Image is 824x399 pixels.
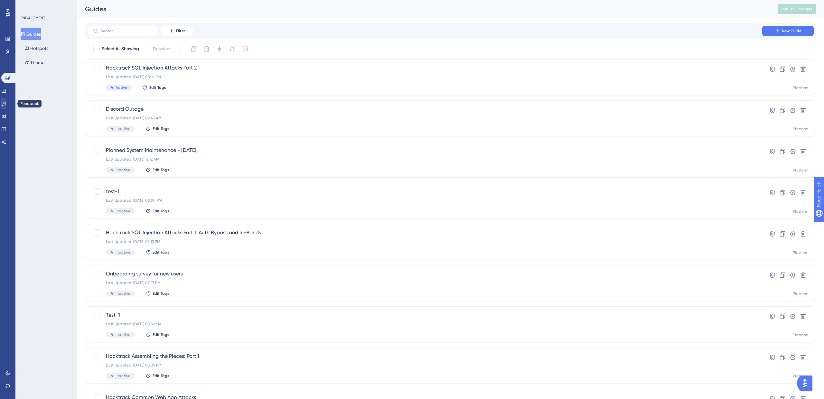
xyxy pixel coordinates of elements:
[106,74,744,79] div: Last Updated: [DATE] 05:18 PM
[176,28,185,33] span: Filter
[116,126,130,131] span: Inactive
[106,198,744,203] div: Last Updated: [DATE] 03:04 PM
[106,239,744,244] div: Last Updated: [DATE] 02:13 PM
[793,85,808,90] div: Platform
[116,250,130,255] span: Inactive
[106,229,744,237] span: Hacktrack SQL Injection Attacks Part 1: Auth Bypass and In-Bands
[762,26,814,36] button: New Guide
[21,42,52,54] button: Hotspots
[793,126,808,132] div: Platform
[153,126,169,131] span: Edit Tags
[21,28,41,40] button: Guides
[793,332,808,338] div: Platform
[142,85,166,90] button: Edit Tags
[116,209,130,214] span: Inactive
[106,270,744,278] span: Onboarding survey for new users
[145,332,169,337] button: Edit Tags
[147,43,177,55] button: Deselect
[778,4,816,14] button: Publish Changes
[153,167,169,172] span: Edit Tags
[101,29,153,33] input: Search
[145,250,169,255] button: Edit Tags
[782,6,812,12] span: Publish Changes
[782,28,801,33] span: New Guide
[153,373,169,378] span: Edit Tags
[153,291,169,296] span: Edit Tags
[106,146,744,154] span: Planned System Maintenance - [DATE]
[797,374,816,393] iframe: UserGuiding AI Assistant Launcher
[793,250,808,255] div: Platform
[106,363,744,368] div: Last Updated: [DATE] 03:09 PM
[153,250,169,255] span: Edit Tags
[145,373,169,378] button: Edit Tags
[15,2,40,9] span: Need Help?
[116,332,130,337] span: Inactive
[145,209,169,214] button: Edit Tags
[153,332,169,337] span: Edit Tags
[106,352,744,360] span: Hacktrack Assembling the Pieces: Part 1
[145,291,169,296] button: Edit Tags
[145,167,169,172] button: Edit Tags
[793,209,808,214] div: Platform
[793,374,808,379] div: Platform
[116,373,130,378] span: Inactive
[106,188,744,195] span: test-1
[116,85,127,90] span: Active
[85,5,762,14] div: Guides
[153,45,171,53] span: Deselect
[145,126,169,131] button: Edit Tags
[149,85,166,90] span: Edit Tags
[106,116,744,121] div: Last Updated: [DATE] 02:43 AM
[106,105,744,113] span: Discord Outage
[793,291,808,296] div: Platform
[793,168,808,173] div: Platform
[21,57,50,68] button: Themes
[106,64,744,72] span: Hacktrack SQL Injection Attacks Part 2
[106,280,744,285] div: Last Updated: [DATE] 07:27 PM
[116,167,130,172] span: Inactive
[106,157,744,162] div: Last Updated: [DATE] 12:12 AM
[153,209,169,214] span: Edit Tags
[161,26,193,36] button: Filter
[116,291,130,296] span: Inactive
[106,321,744,327] div: Last Updated: [DATE] 03:52 PM
[102,45,139,53] span: Select All Showing
[21,15,45,21] div: ENGAGEMENT
[106,311,744,319] span: Test-1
